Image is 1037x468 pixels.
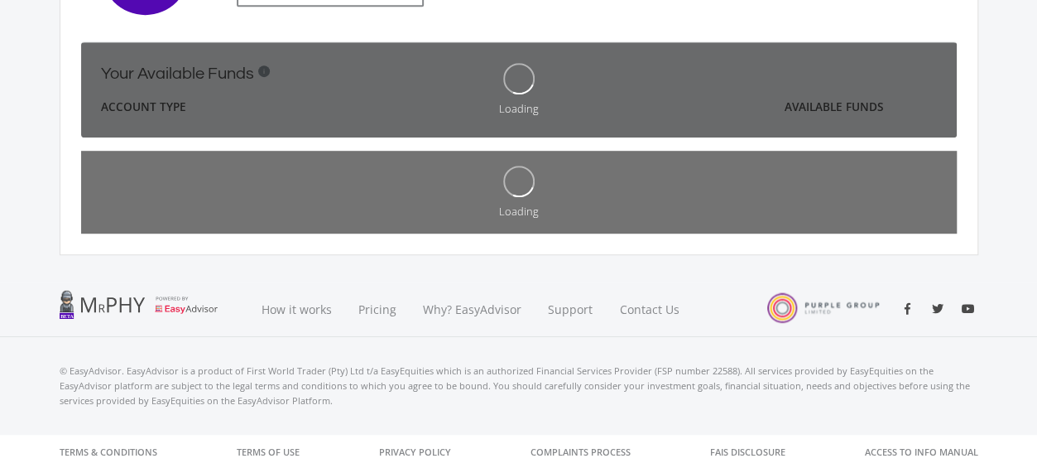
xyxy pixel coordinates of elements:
a: Why? EasyAdvisor [410,282,535,337]
img: oval.svg [503,63,535,94]
a: Contact Us [607,282,694,337]
a: Pricing [345,282,410,337]
p: © EasyAdvisor. EasyAdvisor is a product of First World Trader (Pty) Ltd t/a EasyEquities which is... [60,364,978,408]
a: Support [535,282,607,337]
a: How it works [248,282,345,337]
div: Loading [499,101,539,117]
div: Loading [499,204,539,220]
img: oval.svg [503,166,535,197]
